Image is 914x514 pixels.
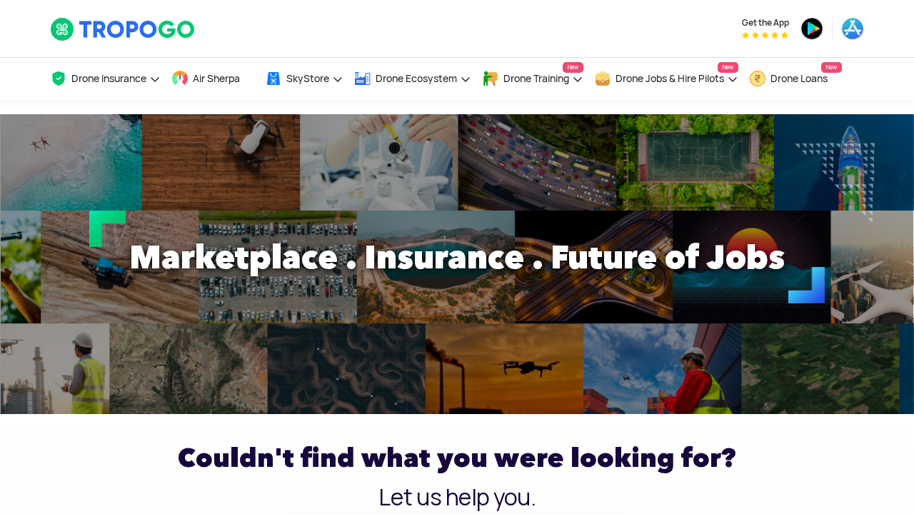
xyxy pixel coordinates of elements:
span: Drone Insurance [71,73,146,84]
span: Air Sherpa [193,73,240,84]
span: Get the App [742,17,789,29]
a: Air Sherpa [171,58,254,100]
span: SkyStore [286,73,329,84]
a: Drone LoansNew [749,58,842,100]
span: Drone Jobs & Hire Pilots [616,73,724,84]
a: SkyStore [265,58,343,100]
img: ic_appstore.png [841,17,864,40]
span: Drone Ecosystem [376,73,457,84]
h3: Let us help you. [50,486,864,509]
a: Drone Jobs & Hire PilotsNew [594,58,738,100]
span: New [563,62,583,73]
a: Drone TrainingNew [482,58,583,100]
span: Drone Loans [770,73,828,84]
img: App Raking [742,31,788,39]
span: New [718,62,738,73]
h2: Couldn't find what you were looking for? [50,437,864,479]
a: Drone Ecosystem [354,58,471,100]
span: New [821,62,842,73]
h1: Marketplace . Insurance . Future of Jobs [39,228,875,286]
a: Drone Insurance [50,58,161,100]
img: ic_playstore.png [800,17,823,40]
span: Drone Training [503,73,569,84]
img: TropoGo Logo [50,17,196,41]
